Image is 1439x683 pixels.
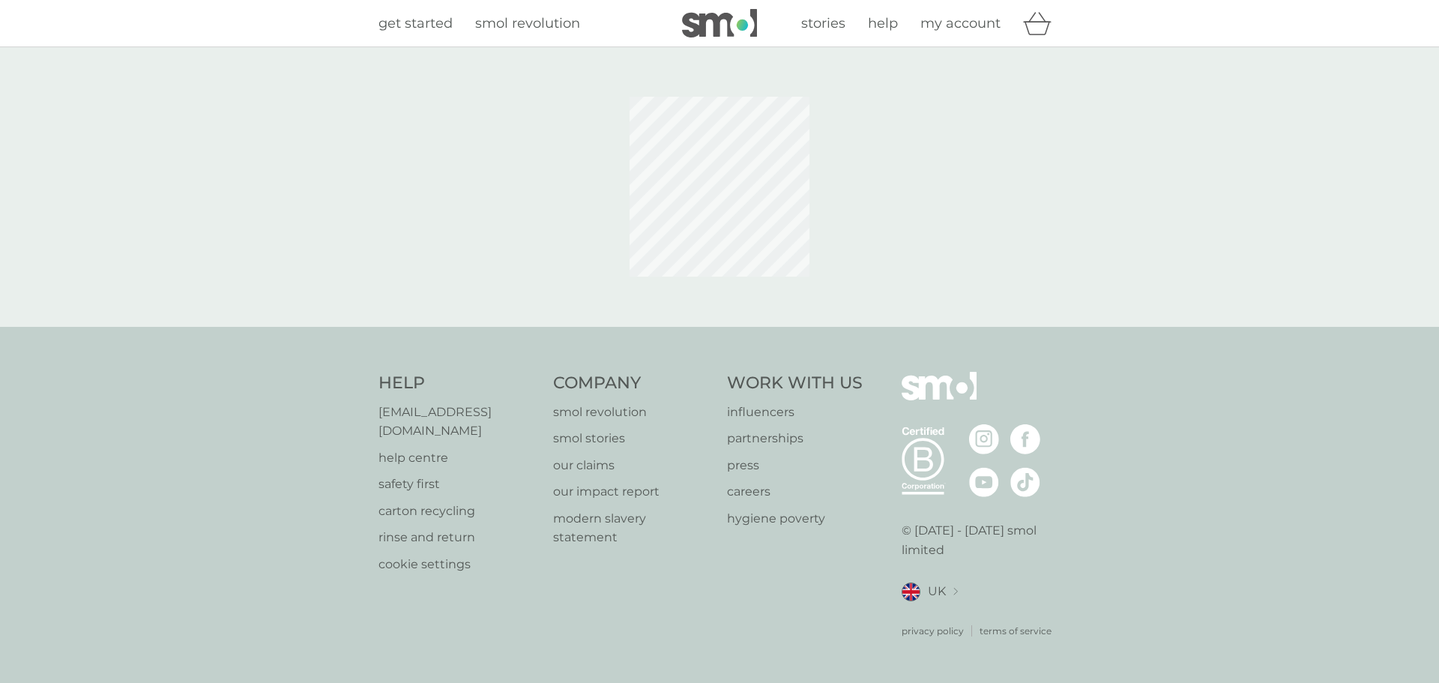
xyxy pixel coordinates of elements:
[378,475,538,494] a: safety first
[553,482,713,502] a: our impact report
[682,9,757,37] img: smol
[727,482,863,502] a: careers
[378,372,538,395] h4: Help
[378,13,453,34] a: get started
[553,372,713,395] h4: Company
[378,403,538,441] a: [EMAIL_ADDRESS][DOMAIN_NAME]
[801,15,845,31] span: stories
[868,15,898,31] span: help
[1023,8,1061,38] div: basket
[953,588,958,596] img: select a new location
[553,403,713,422] a: smol revolution
[868,13,898,34] a: help
[1010,424,1040,454] img: visit the smol Facebook page
[553,509,713,547] a: modern slavery statement
[980,624,1052,638] a: terms of service
[378,15,453,31] span: get started
[727,509,863,529] a: hygiene poverty
[920,15,1001,31] span: my account
[969,424,999,454] img: visit the smol Instagram page
[475,15,580,31] span: smol revolution
[553,456,713,475] a: our claims
[902,624,964,638] a: privacy policy
[378,528,538,547] a: rinse and return
[801,13,845,34] a: stories
[928,582,946,601] span: UK
[553,429,713,448] a: smol stories
[920,13,1001,34] a: my account
[902,372,977,423] img: smol
[902,521,1061,559] p: © [DATE] - [DATE] smol limited
[727,372,863,395] h4: Work With Us
[969,467,999,497] img: visit the smol Youtube page
[727,429,863,448] a: partnerships
[475,13,580,34] a: smol revolution
[378,448,538,468] a: help centre
[378,555,538,574] a: cookie settings
[1010,467,1040,497] img: visit the smol Tiktok page
[902,583,920,601] img: UK flag
[727,456,863,475] a: press
[727,403,863,422] a: influencers
[378,502,538,521] a: carton recycling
